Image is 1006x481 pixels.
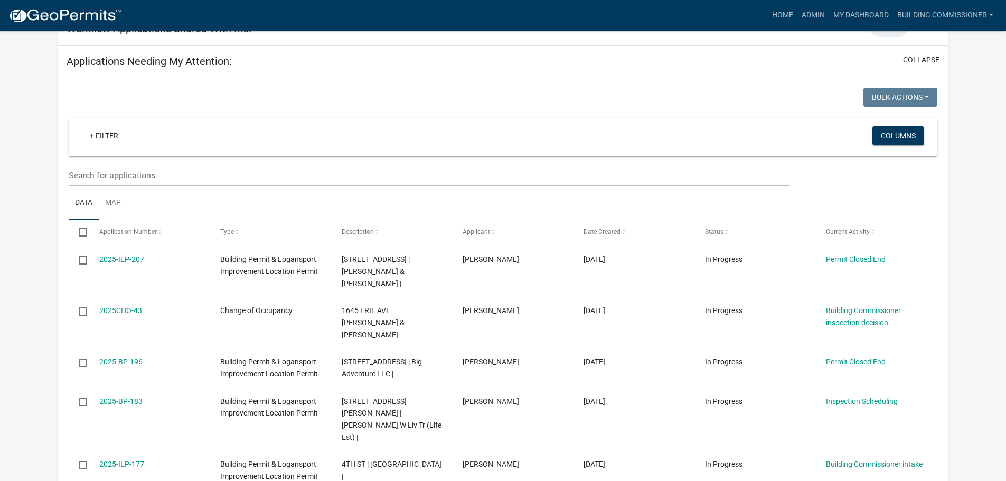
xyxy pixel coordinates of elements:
a: Building Commissioner intake [826,460,923,468]
a: Admin [797,5,829,25]
button: collapse [903,54,939,65]
datatable-header-cell: Description [331,220,452,245]
span: Applicant [463,228,490,235]
span: Change of Occupancy [220,306,293,315]
span: Theodore Bazile [463,306,519,315]
a: My Dashboard [829,5,893,25]
span: In Progress [705,306,742,315]
span: 605 MONTGOMERY ST | Brumbaugh, Arlin W Liv Tr (Life Est) | [342,397,441,441]
span: In Progress [705,255,742,263]
span: Rick Benn [463,357,519,366]
a: Home [768,5,797,25]
span: Application Number [99,228,157,235]
span: Current Activity [826,228,870,235]
h5: Applications Needing My Attention: [67,55,232,68]
a: Map [99,186,127,220]
a: Permit Closed End [826,255,886,263]
span: Arin Shaver [463,460,519,468]
span: In Progress [705,460,742,468]
datatable-header-cell: Application Number [89,220,210,245]
span: Type [220,228,234,235]
datatable-header-cell: Type [210,220,331,245]
span: Description [342,228,374,235]
datatable-header-cell: Status [695,220,816,245]
button: Bulk Actions [863,88,937,107]
a: + Filter [81,126,127,145]
datatable-header-cell: Date Created [573,220,694,245]
span: 06/26/2025 [584,255,605,263]
span: Status [705,228,723,235]
a: 2025-BP-183 [99,397,143,405]
span: Building Permit & Logansport Improvement Location Permit [220,357,318,378]
a: 2025-ILP-177 [99,460,144,468]
datatable-header-cell: Select [69,220,89,245]
span: In Progress [705,397,742,405]
button: Columns [872,126,924,145]
span: Jeffrey L Mow [463,255,519,263]
span: Chris Hallam [463,397,519,405]
a: Inspection Scheduling [826,397,898,405]
span: Date Created [584,228,620,235]
span: Building Permit & Logansport Improvement Location Permit [220,255,318,276]
input: Search for applications [69,165,789,186]
span: 3301 E BROADWAY | Mow, Jeffrey L & Vicki L | [342,255,410,288]
span: 06/09/2025 [584,460,605,468]
span: Building Permit & Logansport Improvement Location Permit [220,460,318,480]
a: Building Commissioner inspection decision [826,306,901,327]
a: 2025-BP-196 [99,357,143,366]
span: 1120 W MARKET ST | Big Adventure LLC | [342,357,422,378]
a: 2025CHO-43 [99,306,142,315]
span: In Progress [705,357,742,366]
a: Building Commissioner [893,5,998,25]
datatable-header-cell: Current Activity [816,220,937,245]
datatable-header-cell: Applicant [453,220,573,245]
span: 4TH ST | City of Logansport | [342,460,441,480]
span: 06/13/2025 [584,397,605,405]
a: Data [69,186,99,220]
span: 1645 ERIE AVE Bazile, Theodore & Bazile, Roosevelt [342,306,405,339]
span: 06/25/2025 [584,306,605,315]
span: Building Permit & Logansport Improvement Location Permit [220,397,318,418]
span: 06/23/2025 [584,357,605,366]
a: Permit Closed End [826,357,886,366]
a: 2025-ILP-207 [99,255,144,263]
